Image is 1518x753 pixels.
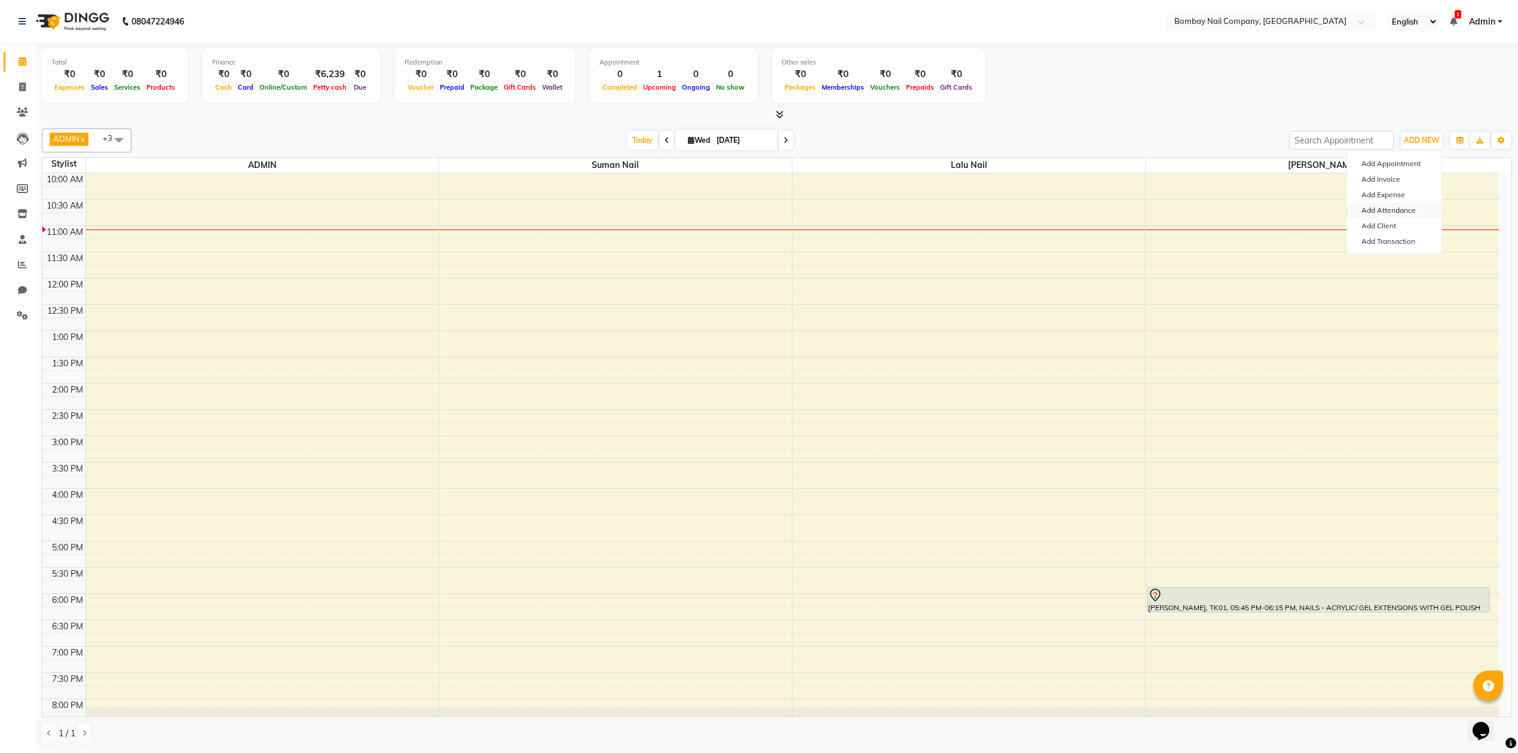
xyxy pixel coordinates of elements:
div: 1:00 PM [50,331,85,344]
input: 2025-09-03 [713,131,773,149]
div: 6:00 PM [50,594,85,607]
div: 5:30 PM [50,568,85,580]
span: Services [111,83,143,91]
div: ₹0 [143,68,178,81]
span: Products [143,83,178,91]
div: ₹0 [88,68,111,81]
div: ₹0 [51,68,88,81]
a: Add Client [1347,218,1442,234]
div: [PERSON_NAME], TK01, 05:45 PM-06:15 PM, NAILS - ACRYLIC/ GEL EXTENSIONS WITH GEL POLISH [1147,587,1489,612]
a: x [79,134,85,143]
span: Expenses [51,83,88,91]
span: Lalu Nail [792,158,1145,173]
span: Online/Custom [256,83,310,91]
div: 1:30 PM [50,357,85,370]
div: 12:30 PM [45,305,85,317]
div: 2:00 PM [50,384,85,396]
span: Gift Cards [501,83,539,91]
span: [PERSON_NAME] [1146,158,1499,173]
span: Suman Nail [439,158,792,173]
button: ADD NEW [1401,132,1442,149]
img: logo [30,5,112,38]
div: Finance [212,57,371,68]
a: Add Transaction [1347,234,1442,249]
div: 0 [713,68,748,81]
div: 10:00 AM [44,173,85,186]
button: Add Appointment [1347,156,1442,172]
span: ADMIN [86,158,439,173]
div: ₹0 [867,68,903,81]
span: Card [235,83,256,91]
span: Packages [782,83,819,91]
div: 10:30 AM [44,200,85,212]
span: +3 [103,133,121,143]
div: ₹0 [782,68,819,81]
div: 4:30 PM [50,515,85,528]
a: Add Expense [1347,187,1442,203]
span: Completed [599,83,640,91]
div: 0 [679,68,713,81]
div: ₹0 [501,68,539,81]
div: ₹0 [903,68,937,81]
div: 8:00 PM [50,699,85,712]
span: Wed [685,136,713,145]
span: Petty cash [310,83,350,91]
span: Today [628,131,657,149]
span: Cash [212,83,235,91]
span: Sales [88,83,111,91]
div: Other sales [782,57,975,68]
a: Add Invoice [1347,172,1442,187]
div: Appointment [599,57,748,68]
span: Gift Cards [937,83,975,91]
span: ADD NEW [1404,136,1439,145]
div: ₹0 [111,68,143,81]
div: ₹0 [937,68,975,81]
span: Voucher [405,83,437,91]
span: Due [351,83,369,91]
a: 1 [1450,16,1457,27]
div: Stylist [42,158,85,170]
div: ₹0 [819,68,867,81]
div: ₹0 [539,68,565,81]
div: Total [51,57,178,68]
span: Admin [1469,16,1495,28]
div: ₹6,239 [310,68,350,81]
span: Ongoing [679,83,713,91]
div: 0 [599,68,640,81]
iframe: chat widget [1468,705,1506,741]
input: Search Appointment [1289,131,1394,149]
div: 4:00 PM [50,489,85,501]
span: Prepaid [437,83,467,91]
div: 2:30 PM [50,410,85,423]
div: ₹0 [256,68,310,81]
div: 5:00 PM [50,541,85,554]
span: Memberships [819,83,867,91]
span: Package [467,83,501,91]
div: ₹0 [350,68,371,81]
div: ₹0 [437,68,467,81]
div: ₹0 [235,68,256,81]
a: Add Attendance [1347,203,1442,218]
span: 1 [1455,10,1461,19]
span: 1 / 1 [59,727,75,740]
div: Redemption [405,57,565,68]
div: 7:30 PM [50,673,85,685]
div: 11:00 AM [44,226,85,238]
span: Wallet [539,83,565,91]
div: 11:30 AM [44,252,85,265]
span: No show [713,83,748,91]
span: ADMIN [53,134,79,143]
div: 3:00 PM [50,436,85,449]
div: 1 [640,68,679,81]
div: ₹0 [467,68,501,81]
div: ₹0 [212,68,235,81]
b: 08047224946 [131,5,184,38]
span: Prepaids [903,83,937,91]
div: 7:00 PM [50,647,85,659]
div: ₹0 [405,68,437,81]
div: 6:30 PM [50,620,85,633]
div: 3:30 PM [50,463,85,475]
div: 12:00 PM [45,278,85,291]
span: Upcoming [640,83,679,91]
span: Vouchers [867,83,903,91]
